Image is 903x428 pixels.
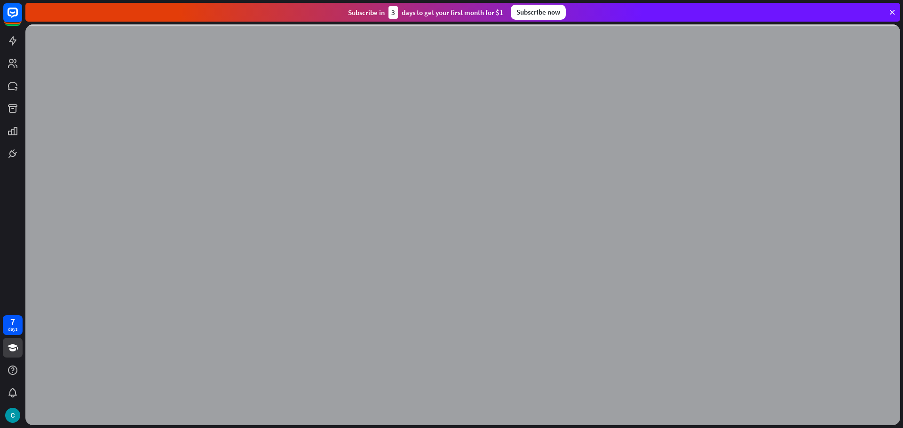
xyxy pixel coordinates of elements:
div: days [8,326,17,333]
div: Subscribe now [511,5,566,20]
div: Subscribe in days to get your first month for $1 [348,6,503,19]
div: 7 [10,318,15,326]
a: 7 days [3,315,23,335]
div: 3 [388,6,398,19]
